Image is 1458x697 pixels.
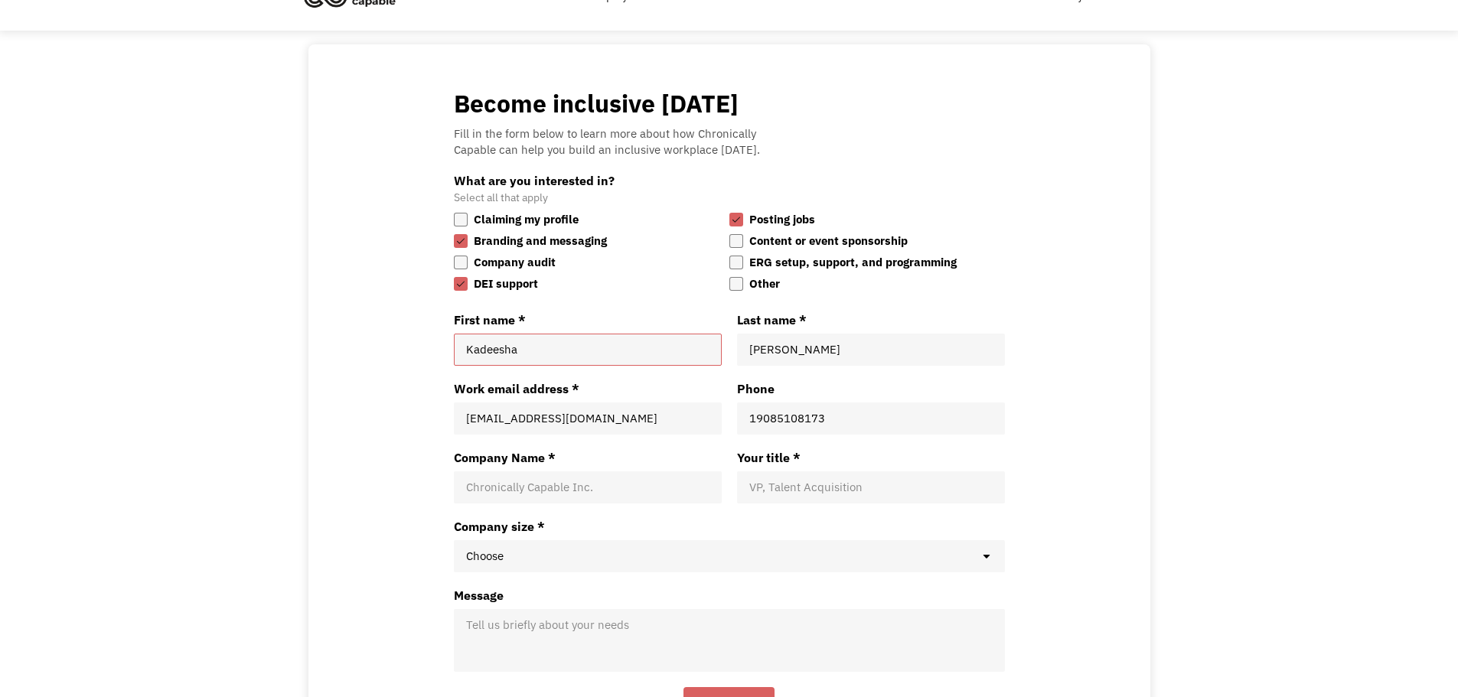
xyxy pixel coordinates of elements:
[454,173,1005,188] div: What are you interested in?
[454,588,1005,603] label: Message
[454,191,1005,204] div: Select all that apply
[474,275,538,294] div: DEI support
[749,253,957,272] div: ERG setup, support, and programming
[749,480,993,495] input: Your title *
[474,253,556,272] div: Company audit
[749,232,908,250] div: Content or event sponsorship
[749,411,993,426] input: +1-999-999-9999
[454,312,722,327] label: First name *
[454,540,1005,572] select: Company size *
[454,125,1005,158] div: Fill in the form below to learn more about how Chronically Capable can help you build an inclusiv...
[474,232,607,250] div: Branding and messaging
[737,312,1005,327] label: Last name *
[737,450,1005,465] label: Your title *
[454,381,722,396] label: Work email address *
[454,450,722,465] label: Company Name *
[737,381,1005,396] label: Phone
[454,87,1005,119] div: Become inclusive [DATE]
[466,480,709,495] input: Company Name *
[749,275,780,293] div: Other
[474,210,579,229] div: Claiming my profile
[454,519,1005,534] div: Company size *
[466,342,709,357] input: First name *
[749,342,993,357] input: Last name *
[749,210,815,229] div: Posting jobs
[466,411,709,426] input: Work email address *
